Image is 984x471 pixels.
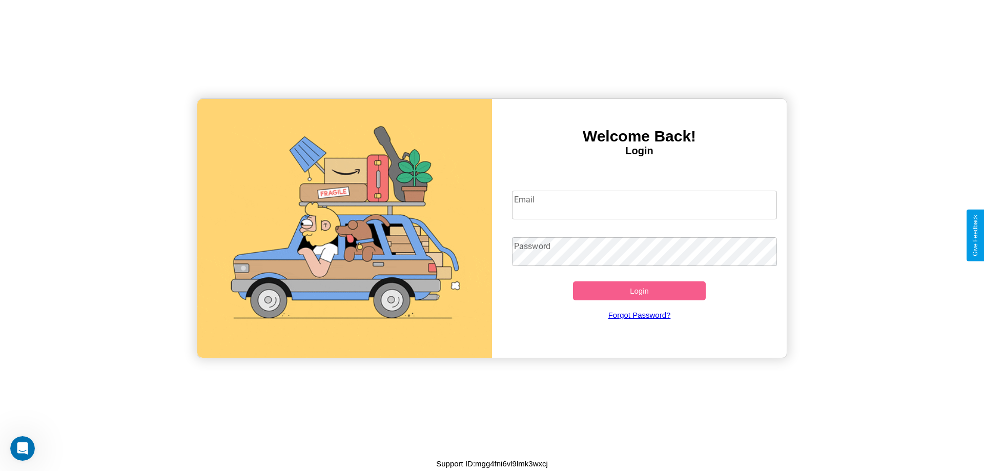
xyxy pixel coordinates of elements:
[10,436,35,461] iframe: Intercom live chat
[507,300,772,330] a: Forgot Password?
[492,145,787,157] h4: Login
[972,215,979,256] div: Give Feedback
[573,281,706,300] button: Login
[436,457,548,470] p: Support ID: mgg4fni6vl9lmk3wxcj
[197,99,492,358] img: gif
[492,128,787,145] h3: Welcome Back!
